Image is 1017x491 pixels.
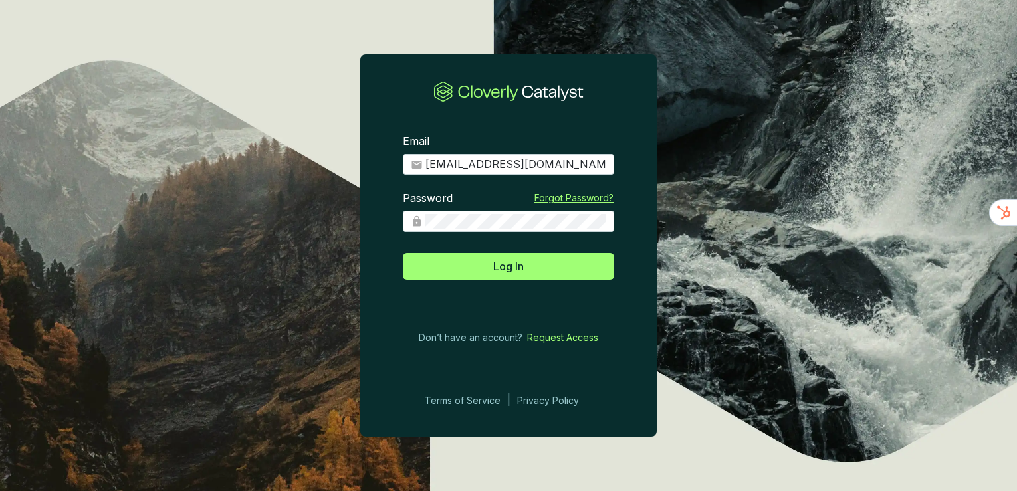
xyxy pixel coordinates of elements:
label: Password [403,191,453,206]
a: Forgot Password? [534,191,614,205]
input: Password [425,214,606,229]
span: Don’t have an account? [419,330,522,345]
span: Log In [493,258,524,274]
div: | [507,393,510,409]
button: Log In [403,253,614,280]
label: Email [403,134,429,149]
a: Privacy Policy [517,393,597,409]
a: Terms of Service [421,393,501,409]
a: Request Access [527,330,598,345]
input: Email [425,157,606,172]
